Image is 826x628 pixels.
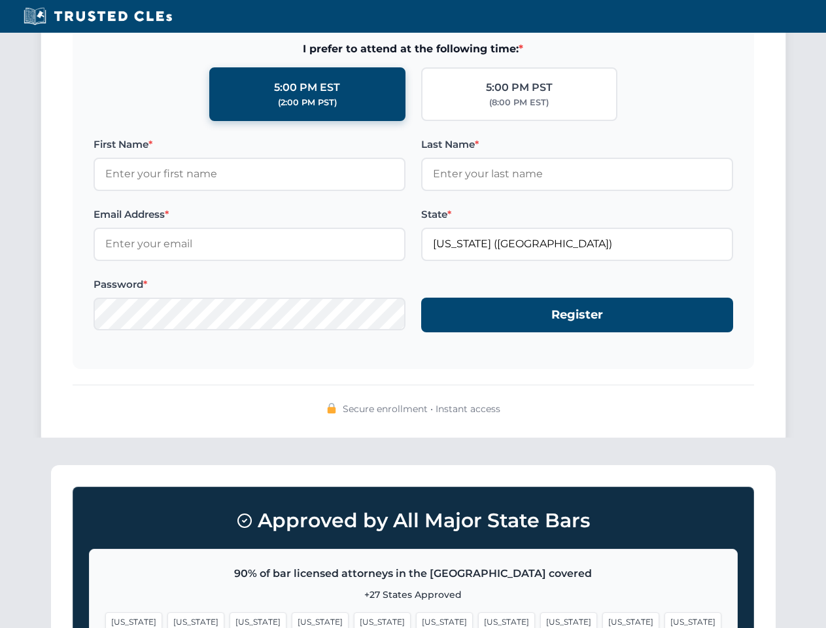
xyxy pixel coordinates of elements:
[94,207,405,222] label: Email Address
[278,96,337,109] div: (2:00 PM PST)
[94,158,405,190] input: Enter your first name
[94,277,405,292] label: Password
[326,403,337,413] img: 🔒
[421,298,733,332] button: Register
[274,79,340,96] div: 5:00 PM EST
[94,137,405,152] label: First Name
[105,565,721,582] p: 90% of bar licensed attorneys in the [GEOGRAPHIC_DATA] covered
[94,41,733,58] span: I prefer to attend at the following time:
[20,7,176,26] img: Trusted CLEs
[421,158,733,190] input: Enter your last name
[89,503,738,538] h3: Approved by All Major State Bars
[105,587,721,602] p: +27 States Approved
[489,96,549,109] div: (8:00 PM EST)
[486,79,553,96] div: 5:00 PM PST
[421,228,733,260] input: Florida (FL)
[343,402,500,416] span: Secure enrollment • Instant access
[421,207,733,222] label: State
[421,137,733,152] label: Last Name
[94,228,405,260] input: Enter your email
